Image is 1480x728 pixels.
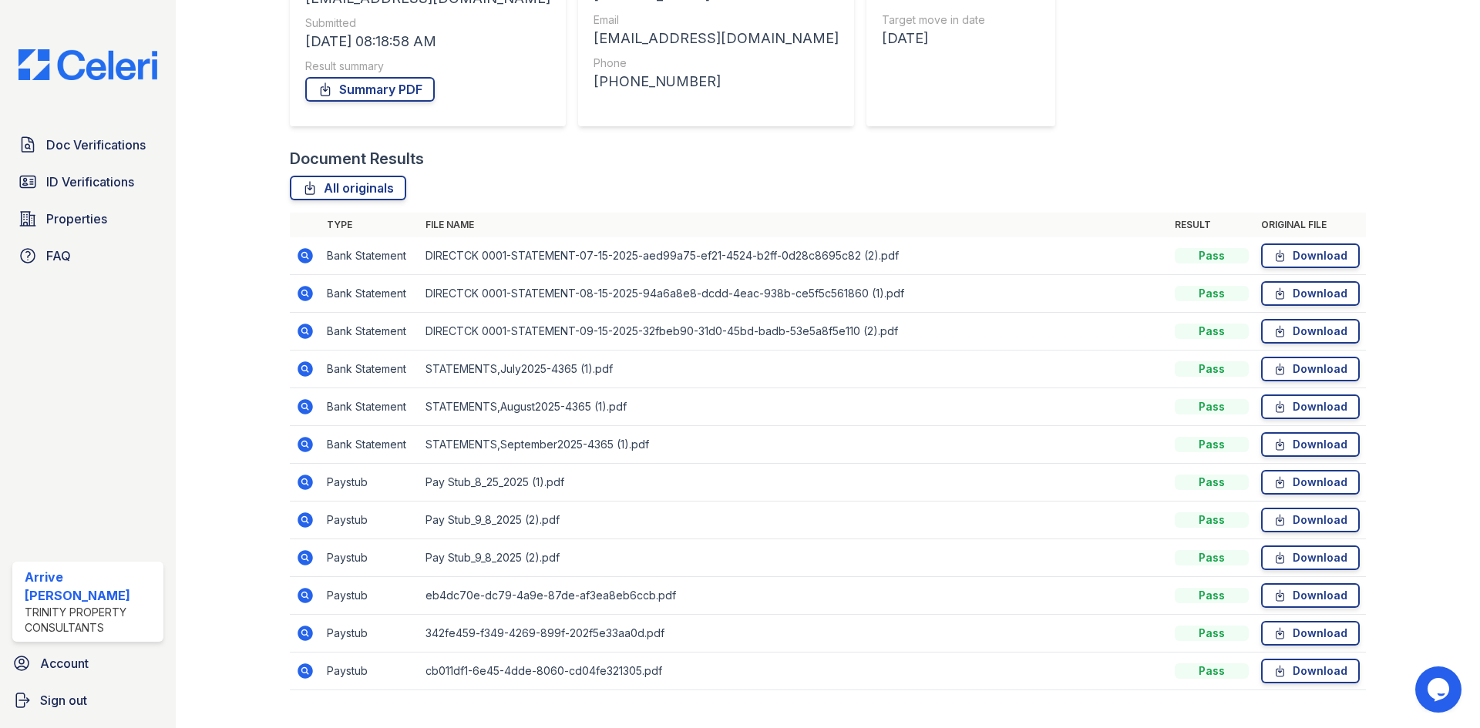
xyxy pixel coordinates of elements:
div: Pass [1175,663,1249,679]
td: DIRECTCK 0001-STATEMENT-08-15-2025-94a6a8e8-dcdd-4eac-938b-ce5f5c561860 (1).pdf [419,275,1169,313]
a: Download [1261,659,1360,683]
td: 342fe459-f349-4269-899f-202f5e33aa0d.pdf [419,615,1169,653]
div: Email [594,12,839,28]
td: STATEMENTS,September2025-4365 (1).pdf [419,426,1169,464]
div: Result summary [305,59,550,74]
td: STATEMENTS,August2025-4365 (1).pdf [419,388,1169,426]
div: [PHONE_NUMBER] [594,71,839,92]
td: Paystub [321,653,419,690]
td: Pay Stub_9_8_2025 (2).pdf [419,502,1169,539]
div: [DATE] [882,28,1040,49]
span: FAQ [46,247,71,265]
a: All originals [290,176,406,200]
div: Pass [1175,286,1249,301]
div: Trinity Property Consultants [25,605,157,636]
a: Doc Verifications [12,129,163,160]
a: Download [1261,621,1360,646]
a: Summary PDF [305,77,435,102]
span: ID Verifications [46,173,134,191]
div: Submitted [305,15,550,31]
a: Download [1261,243,1360,268]
div: Arrive [PERSON_NAME] [25,568,157,605]
div: Pass [1175,248,1249,263]
a: Download [1261,357,1360,381]
img: CE_Logo_Blue-a8612792a0a2168367f1c8372b55b34899dd931a85d93a1a3d3e32e68fde9ad4.png [6,49,170,80]
td: STATEMENTS,July2025-4365 (1).pdf [419,351,1169,388]
th: File name [419,213,1169,237]
span: Account [40,654,89,673]
div: Pass [1175,437,1249,452]
a: Download [1261,394,1360,419]
div: [EMAIL_ADDRESS][DOMAIN_NAME] [594,28,839,49]
div: Document Results [290,148,424,169]
a: Download [1261,545,1360,570]
span: Doc Verifications [46,136,146,154]
td: Pay Stub_9_8_2025 (2).pdf [419,539,1169,577]
a: ID Verifications [12,166,163,197]
span: Properties [46,210,107,228]
a: Download [1261,470,1360,495]
td: Pay Stub_8_25_2025 (1).pdf [419,464,1169,502]
a: Properties [12,203,163,234]
th: Original file [1255,213,1366,237]
div: Pass [1175,550,1249,565]
div: Target move in date [882,12,1040,28]
a: Sign out [6,685,170,716]
div: Pass [1175,626,1249,641]
td: eb4dc70e-dc79-4a9e-87de-af3ea8eb6ccb.pdf [419,577,1169,615]
th: Type [321,213,419,237]
a: FAQ [12,240,163,271]
td: Paystub [321,577,419,615]
div: Pass [1175,399,1249,414]
td: Bank Statement [321,237,419,275]
a: Download [1261,583,1360,608]
a: Download [1261,281,1360,306]
span: Sign out [40,691,87,710]
td: cb011df1-6e45-4dde-8060-cd04fe321305.pdf [419,653,1169,690]
td: Paystub [321,502,419,539]
iframe: chat widget [1415,666,1465,713]
th: Result [1169,213,1255,237]
a: Download [1261,508,1360,532]
div: Pass [1175,512,1249,528]
div: Pass [1175,588,1249,603]
td: Paystub [321,615,419,653]
div: [DATE] 08:18:58 AM [305,31,550,52]
td: Bank Statement [321,275,419,313]
a: Download [1261,432,1360,457]
td: Bank Statement [321,351,419,388]
td: Bank Statement [321,426,419,464]
div: Pass [1175,324,1249,339]
a: Account [6,648,170,679]
td: DIRECTCK 0001-STATEMENT-07-15-2025-aed99a75-ef21-4524-b2ff-0d28c8695c82 (2).pdf [419,237,1169,275]
div: Pass [1175,475,1249,490]
td: Paystub [321,464,419,502]
div: Phone [594,55,839,71]
div: Pass [1175,361,1249,377]
td: Bank Statement [321,388,419,426]
td: Paystub [321,539,419,577]
td: Bank Statement [321,313,419,351]
a: Download [1261,319,1360,344]
td: DIRECTCK 0001-STATEMENT-09-15-2025-32fbeb90-31d0-45bd-badb-53e5a8f5e110 (2).pdf [419,313,1169,351]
